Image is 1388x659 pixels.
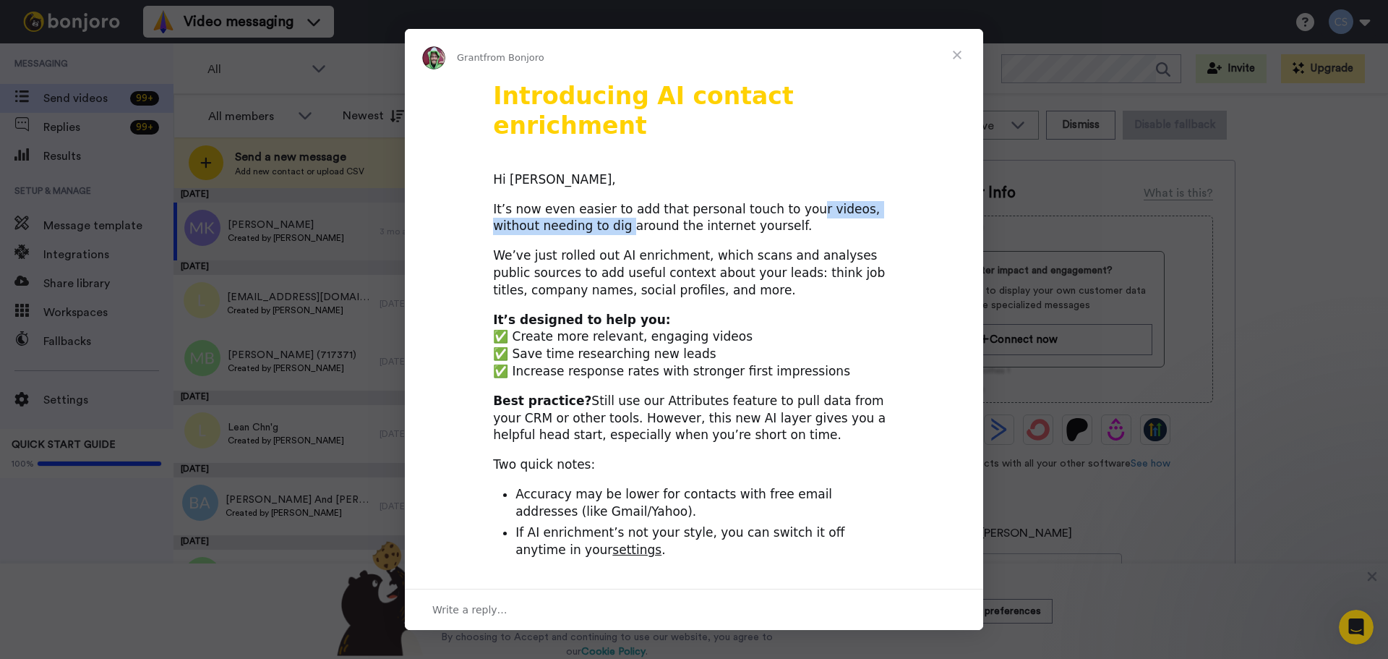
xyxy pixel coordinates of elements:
[493,313,670,327] b: It’s designed to help you:
[493,201,895,236] div: It’s now even easier to add that personal touch to your videos, without needing to dig around the...
[493,82,794,140] b: Introducing AI contact enrichment
[484,52,544,63] span: from Bonjoro
[493,312,895,380] div: ✅ Create more relevant, engaging videos ✅ Save time researching new leads ✅ Increase response rat...
[457,52,484,63] span: Grant
[931,29,983,81] span: Close
[422,46,445,69] img: Profile image for Grant
[612,543,661,557] a: settings
[515,524,895,559] li: If AI enrichment’s not your style, you can switch it off anytime in your .
[405,589,983,630] div: Open conversation and reply
[432,600,507,619] span: Write a reply…
[493,171,895,189] div: Hi [PERSON_NAME],
[515,486,895,521] li: Accuracy may be lower for contacts with free email addresses (like Gmail/Yahoo).
[493,393,895,444] div: Still use our Attributes feature to pull data from your CRM or other tools. However, this new AI ...
[493,456,895,474] div: Two quick notes:
[493,394,591,408] b: Best practice?
[493,247,895,299] div: We’ve just rolled out AI enrichment, which scans and analyses public sources to add useful contex...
